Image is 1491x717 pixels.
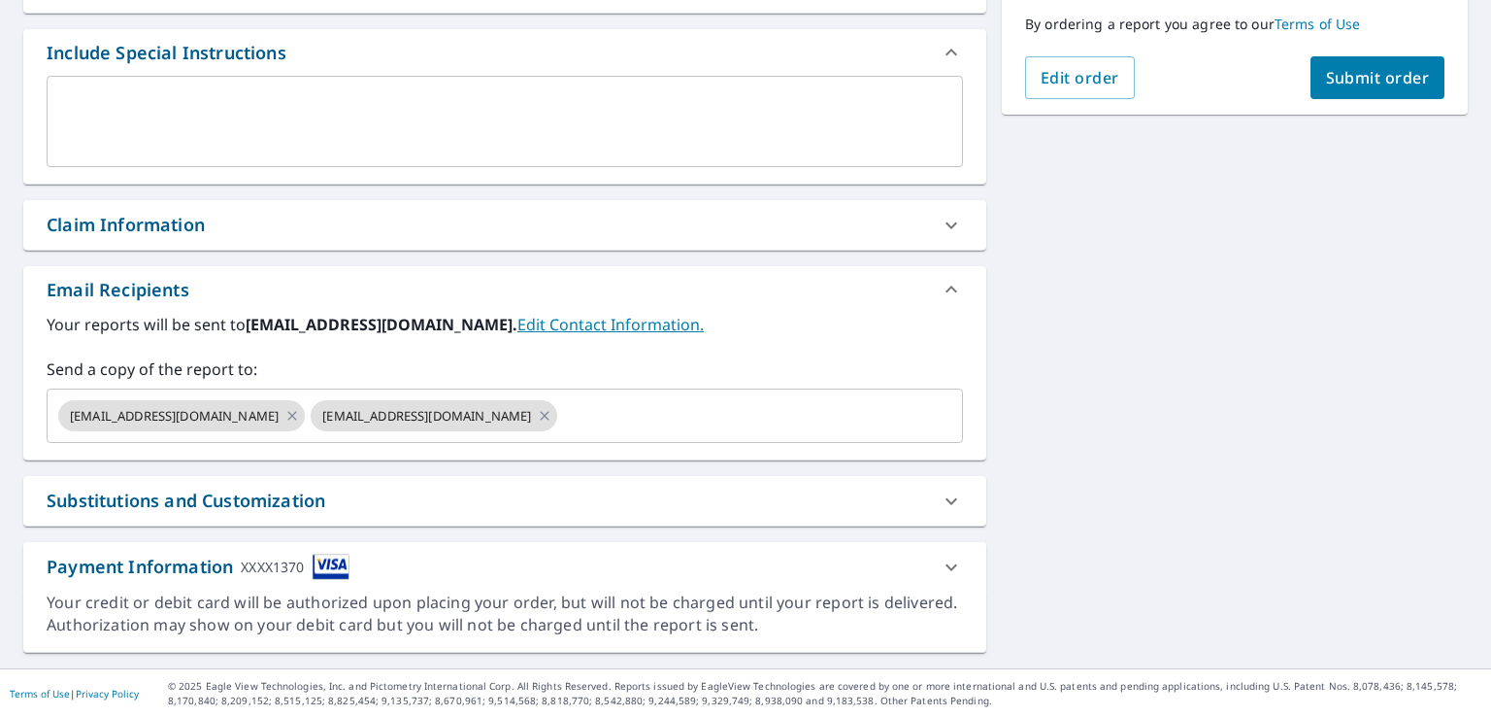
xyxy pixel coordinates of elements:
[313,554,349,580] img: cardImage
[47,358,963,381] label: Send a copy of the report to:
[58,400,305,431] div: [EMAIL_ADDRESS][DOMAIN_NAME]
[1275,15,1361,33] a: Terms of Use
[23,542,986,592] div: Payment InformationXXXX1370cardImage
[168,679,1481,708] p: © 2025 Eagle View Technologies, Inc. and Pictometry International Corp. All Rights Reserved. Repo...
[23,266,986,313] div: Email Recipients
[1310,56,1445,99] button: Submit order
[1041,67,1119,88] span: Edit order
[47,592,963,636] div: Your credit or debit card will be authorized upon placing your order, but will not be charged unt...
[47,313,963,336] label: Your reports will be sent to
[47,554,349,580] div: Payment Information
[10,687,70,700] a: Terms of Use
[1326,67,1430,88] span: Submit order
[76,687,139,700] a: Privacy Policy
[1025,16,1444,33] p: By ordering a report you agree to our
[47,277,189,303] div: Email Recipients
[23,200,986,250] div: Claim Information
[47,40,286,66] div: Include Special Instructions
[241,554,304,580] div: XXXX1370
[47,212,205,238] div: Claim Information
[311,400,557,431] div: [EMAIL_ADDRESS][DOMAIN_NAME]
[58,407,290,426] span: [EMAIL_ADDRESS][DOMAIN_NAME]
[311,407,543,426] span: [EMAIL_ADDRESS][DOMAIN_NAME]
[23,29,986,76] div: Include Special Instructions
[246,314,517,335] b: [EMAIL_ADDRESS][DOMAIN_NAME].
[517,314,704,335] a: EditContactInfo
[10,688,139,700] p: |
[1025,56,1135,99] button: Edit order
[23,476,986,526] div: Substitutions and Customization
[47,488,325,514] div: Substitutions and Customization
